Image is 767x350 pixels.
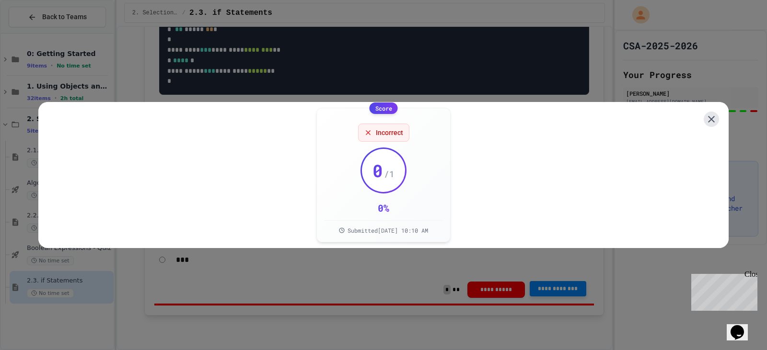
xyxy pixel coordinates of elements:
[348,226,428,234] span: Submitted [DATE] 10:10 AM
[378,201,389,215] div: 0 %
[687,270,757,311] iframe: chat widget
[370,102,398,114] div: Score
[384,167,395,181] span: / 1
[372,161,383,180] span: 0
[376,128,403,137] span: Incorrect
[4,4,66,61] div: Chat with us now!Close
[727,312,757,340] iframe: chat widget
